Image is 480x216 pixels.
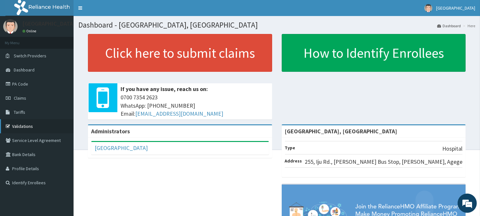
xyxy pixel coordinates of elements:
[285,128,397,135] strong: [GEOGRAPHIC_DATA], [GEOGRAPHIC_DATA]
[95,144,148,152] a: [GEOGRAPHIC_DATA]
[14,67,35,73] span: Dashboard
[22,29,38,33] a: Online
[37,66,88,131] span: We're online!
[285,145,295,151] b: Type
[91,128,130,135] b: Administrators
[135,110,223,117] a: [EMAIL_ADDRESS][DOMAIN_NAME]
[14,95,26,101] span: Claims
[3,19,18,34] img: User Image
[424,4,432,12] img: User Image
[3,146,122,169] textarea: Type your message and hit 'Enter'
[14,109,25,115] span: Tariffs
[12,32,26,48] img: d_794563401_company_1708531726252_794563401
[282,34,466,72] a: How to Identify Enrollees
[22,21,75,27] p: [GEOGRAPHIC_DATA]
[14,53,46,59] span: Switch Providers
[461,23,475,29] li: Here
[88,34,272,72] a: Click here to submit claims
[121,93,269,118] span: 0700 7354 2623 WhatsApp: [PHONE_NUMBER] Email:
[437,23,461,29] a: Dashboard
[442,145,462,153] p: Hospital
[78,21,475,29] h1: Dashboard - [GEOGRAPHIC_DATA], [GEOGRAPHIC_DATA]
[121,85,208,93] b: If you have any issue, reach us on:
[305,158,462,166] p: 255, Iju Rd., [PERSON_NAME] Bus Stop, [PERSON_NAME], Agege
[436,5,475,11] span: [GEOGRAPHIC_DATA]
[105,3,120,19] div: Minimize live chat window
[285,158,302,164] b: Address
[33,36,107,44] div: Chat with us now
